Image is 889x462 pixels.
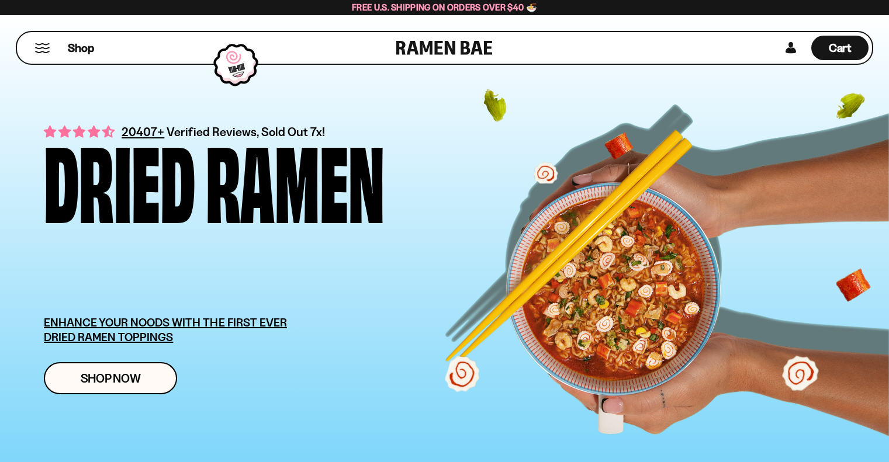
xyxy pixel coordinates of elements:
[811,32,869,64] div: Cart
[352,2,537,13] span: Free U.S. Shipping on Orders over $40 🍜
[44,362,177,394] a: Shop Now
[206,138,385,218] div: Ramen
[829,41,852,55] span: Cart
[68,40,94,56] span: Shop
[44,138,195,218] div: Dried
[68,36,94,60] a: Shop
[34,43,50,53] button: Mobile Menu Trigger
[81,372,141,384] span: Shop Now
